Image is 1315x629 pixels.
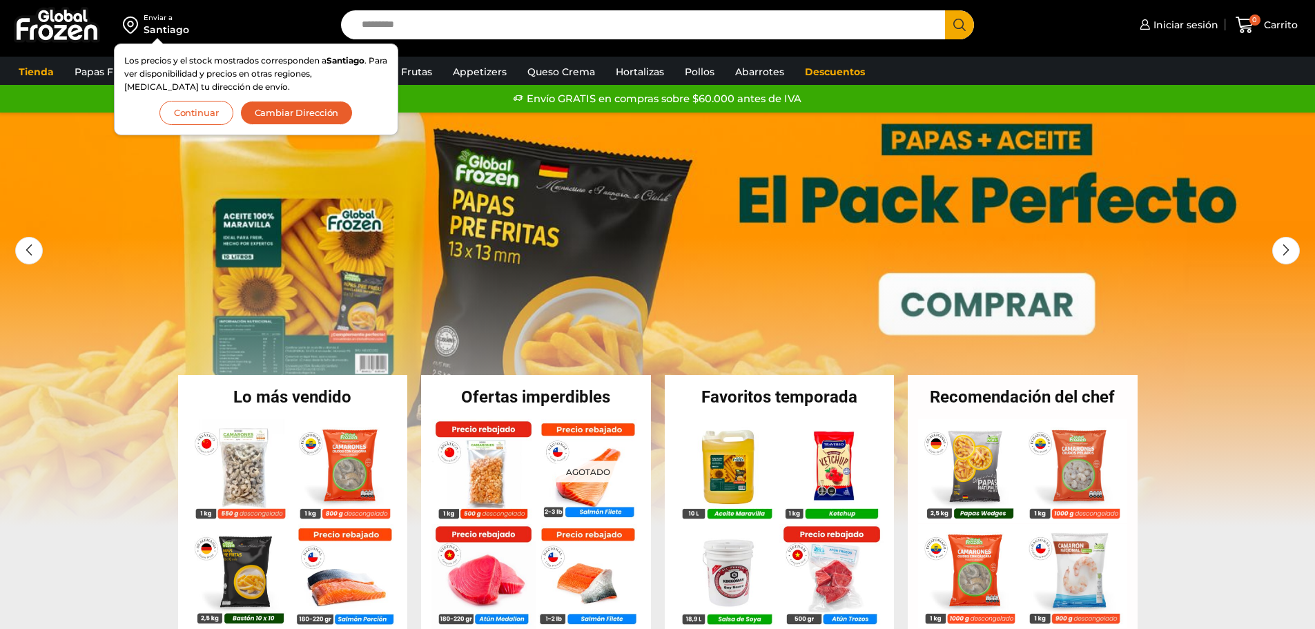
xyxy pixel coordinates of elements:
h2: Lo más vendido [178,389,408,405]
span: Carrito [1260,18,1298,32]
h2: Ofertas imperdibles [421,389,651,405]
span: 0 [1249,14,1260,26]
a: 0 Carrito [1232,9,1301,41]
div: Next slide [1272,237,1300,264]
a: Tienda [12,59,61,85]
strong: Santiago [327,55,364,66]
div: Santiago [144,23,189,37]
a: Descuentos [798,59,872,85]
h2: Favoritos temporada [665,389,895,405]
img: address-field-icon.svg [123,13,144,37]
a: Abarrotes [728,59,791,85]
a: Papas Fritas [68,59,142,85]
a: Appetizers [446,59,514,85]
button: Cambiar Dirección [240,101,353,125]
h2: Recomendación del chef [908,389,1138,405]
span: Iniciar sesión [1150,18,1218,32]
p: Los precios y el stock mostrados corresponden a . Para ver disponibilidad y precios en otras regi... [124,54,388,94]
a: Queso Crema [520,59,602,85]
a: Pollos [678,59,721,85]
a: Hortalizas [609,59,671,85]
div: Enviar a [144,13,189,23]
p: Agotado [556,461,620,482]
button: Search button [945,10,974,39]
button: Continuar [159,101,233,125]
a: Iniciar sesión [1136,11,1218,39]
div: Previous slide [15,237,43,264]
